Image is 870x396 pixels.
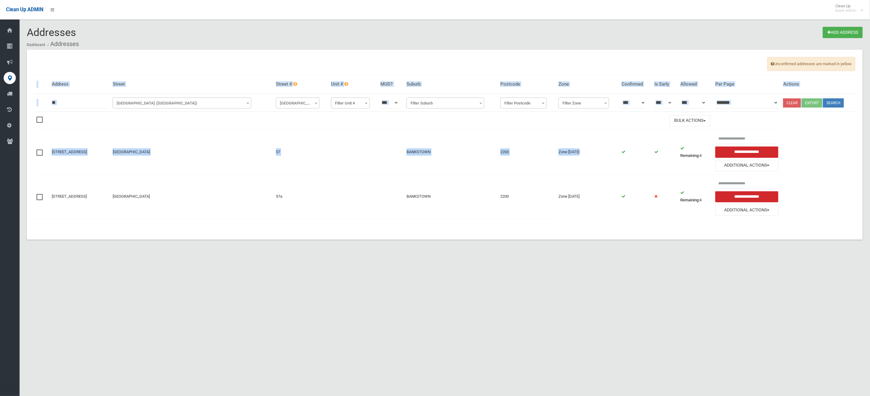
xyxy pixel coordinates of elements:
[273,129,329,174] td: 57
[681,198,700,202] strong: Remaining:
[276,97,320,108] span: Filter Street #
[767,57,855,71] span: Unconfirmed addresses are marked in yellow.
[835,8,856,13] small: Super Admin
[681,82,711,87] h4: Allowed
[110,174,273,219] td: [GEOGRAPHIC_DATA]
[832,4,862,13] span: Clean Up
[823,27,863,38] a: Add Address
[27,43,45,47] a: Dashboard
[273,174,329,219] td: 57a
[407,97,484,108] span: Filter Suburb
[52,150,87,154] a: [STREET_ADDRESS]
[500,82,554,87] h4: Postcode
[408,99,482,108] span: Filter Suburb
[715,204,778,216] button: Additional Actions
[331,82,375,87] h4: Unit #
[560,99,608,108] span: Filter Zone
[783,98,801,108] a: Clear
[52,194,87,199] a: [STREET_ADDRESS]
[404,129,498,174] td: BANKSTOWN
[114,99,250,108] span: Oxford Avenue (BANKSTOWN)
[715,160,778,171] button: Additional Actions
[715,82,778,87] h4: Per Page
[802,98,822,108] button: Export
[678,129,713,174] td: 4
[622,82,650,87] h4: Confirmed
[498,174,556,219] td: 2200
[670,115,710,126] button: Bulk Actions
[404,174,498,219] td: BANKSTOWN
[277,99,318,108] span: Filter Street #
[27,26,76,38] span: Addresses
[500,97,547,108] span: Filter Postcode
[556,129,619,174] td: Zone [DATE]
[558,82,617,87] h4: Zone
[333,99,368,108] span: Filter Unit #
[110,129,273,174] td: [GEOGRAPHIC_DATA]
[52,82,108,87] h4: Address
[783,82,853,87] h4: Actions
[654,82,676,87] h4: Is Early
[381,82,402,87] h4: MUD?
[678,174,713,219] td: 4
[331,97,370,108] span: Filter Unit #
[46,38,79,50] li: Addresses
[556,174,619,219] td: Zone [DATE]
[276,82,326,87] h4: Street #
[407,82,495,87] h4: Suburb
[498,129,556,174] td: 2200
[558,97,609,108] span: Filter Zone
[113,97,251,108] span: Oxford Avenue (BANKSTOWN)
[823,98,844,108] button: Search
[6,7,43,12] span: Clean Up ADMIN
[681,153,700,158] strong: Remaining:
[502,99,545,108] span: Filter Postcode
[113,82,271,87] h4: Street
